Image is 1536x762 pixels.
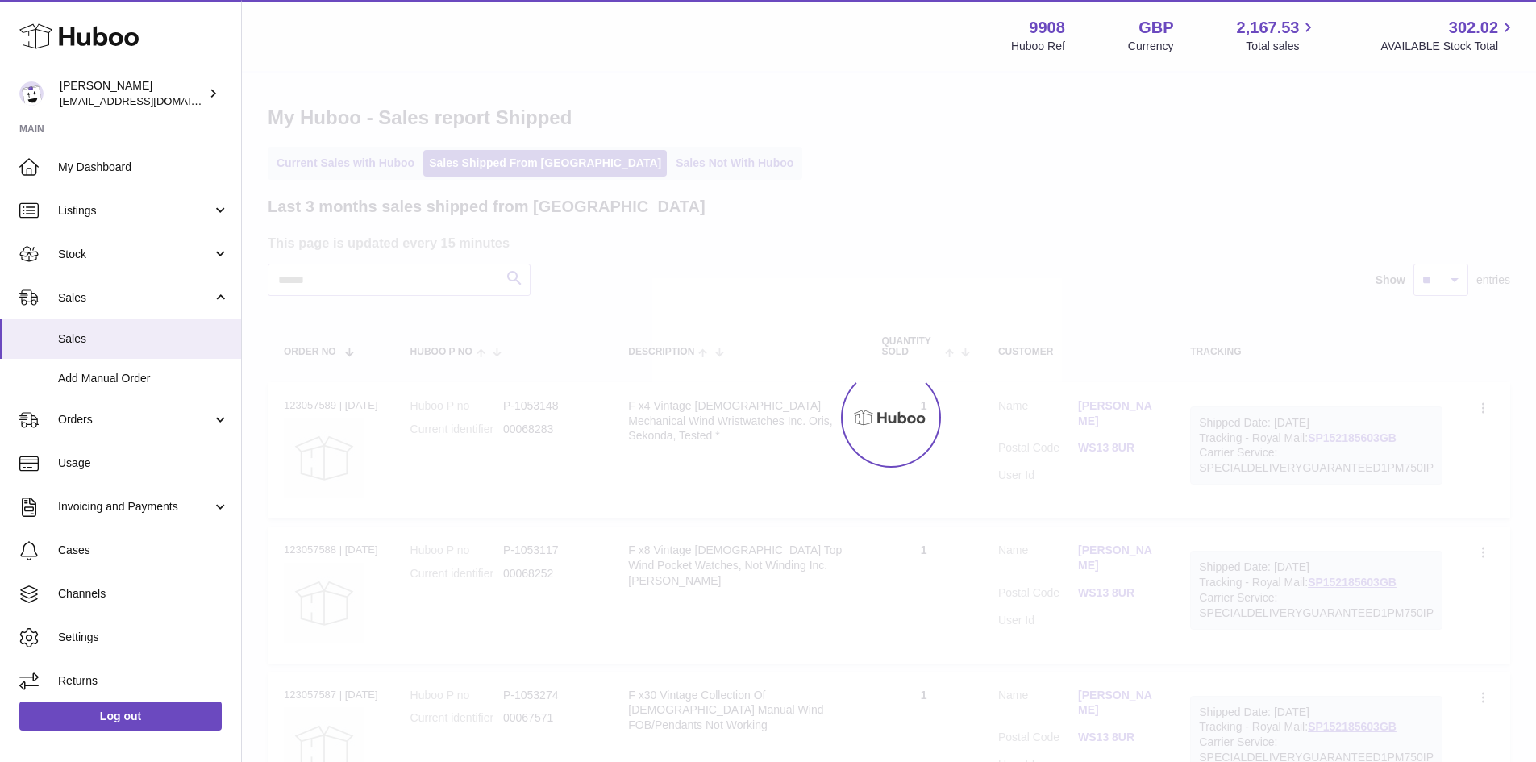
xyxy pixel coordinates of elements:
[60,78,205,109] div: [PERSON_NAME]
[1128,39,1174,54] div: Currency
[19,702,222,731] a: Log out
[1011,39,1065,54] div: Huboo Ref
[58,586,229,602] span: Channels
[58,412,212,427] span: Orders
[58,630,229,645] span: Settings
[1029,17,1065,39] strong: 9908
[1138,17,1173,39] strong: GBP
[1380,39,1517,54] span: AVAILABLE Stock Total
[58,331,229,347] span: Sales
[58,499,212,514] span: Invoicing and Payments
[58,456,229,471] span: Usage
[58,371,229,386] span: Add Manual Order
[1237,17,1300,39] span: 2,167.53
[58,290,212,306] span: Sales
[58,247,212,262] span: Stock
[58,160,229,175] span: My Dashboard
[1246,39,1317,54] span: Total sales
[58,203,212,219] span: Listings
[60,94,237,107] span: [EMAIL_ADDRESS][DOMAIN_NAME]
[1449,17,1498,39] span: 302.02
[19,81,44,106] img: internalAdmin-9908@internal.huboo.com
[58,673,229,689] span: Returns
[1380,17,1517,54] a: 302.02 AVAILABLE Stock Total
[1237,17,1318,54] a: 2,167.53 Total sales
[58,543,229,558] span: Cases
